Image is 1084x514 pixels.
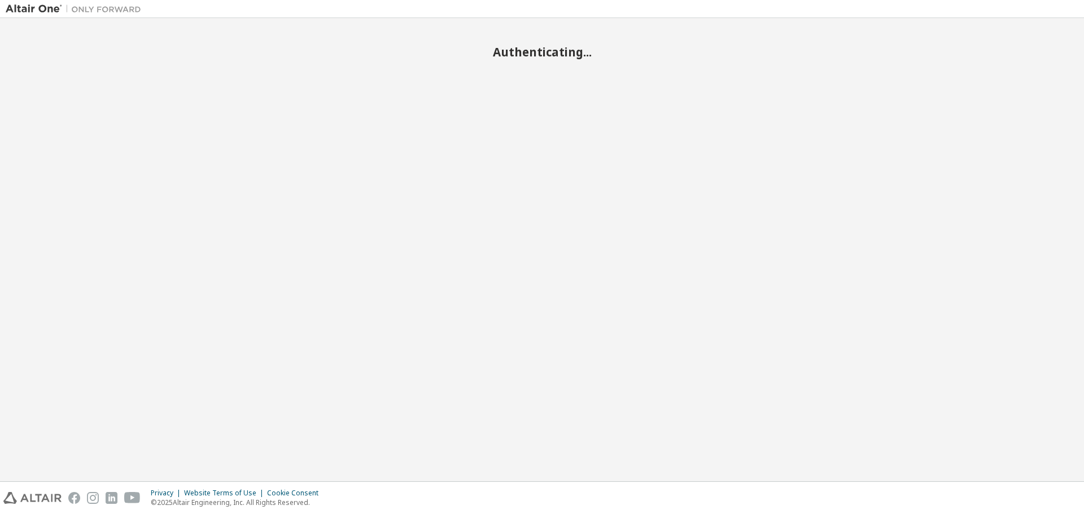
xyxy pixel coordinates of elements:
div: Cookie Consent [267,489,325,498]
p: © 2025 Altair Engineering, Inc. All Rights Reserved. [151,498,325,507]
div: Website Terms of Use [184,489,267,498]
img: instagram.svg [87,492,99,504]
img: youtube.svg [124,492,141,504]
img: altair_logo.svg [3,492,62,504]
img: facebook.svg [68,492,80,504]
div: Privacy [151,489,184,498]
h2: Authenticating... [6,45,1078,59]
img: Altair One [6,3,147,15]
img: linkedin.svg [106,492,117,504]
